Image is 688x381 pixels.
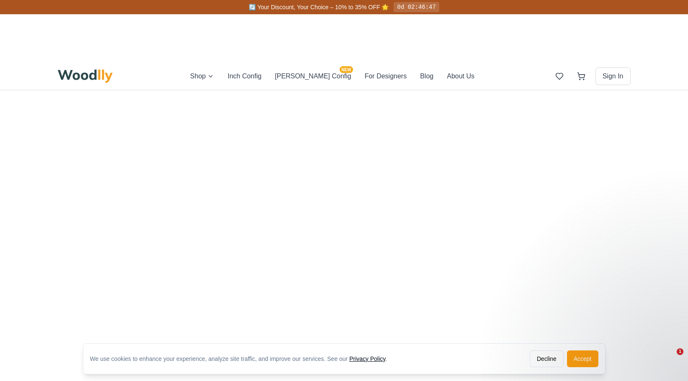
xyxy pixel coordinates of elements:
span: NEW [340,66,353,73]
a: Privacy Policy [349,355,385,362]
button: Inch Config [227,71,261,81]
img: Woodlly [58,70,113,83]
button: Blog [420,71,433,81]
div: We use cookies to enhance your experience, analyze site traffic, and improve our services. See our . [90,355,394,363]
button: About Us [447,71,474,81]
button: Decline [530,350,564,367]
div: 0d 02:46:47 [394,2,439,12]
button: [PERSON_NAME] ConfigNEW [275,71,351,81]
iframe: Intercom live chat [660,348,680,368]
button: Accept [567,350,598,367]
span: 🔄 Your Discount, Your Choice – 10% to 35% OFF 🌟 [249,4,389,10]
button: For Designers [365,71,407,81]
span: 1 [677,348,683,355]
button: Sign In [595,67,631,85]
button: Shop [190,71,214,81]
